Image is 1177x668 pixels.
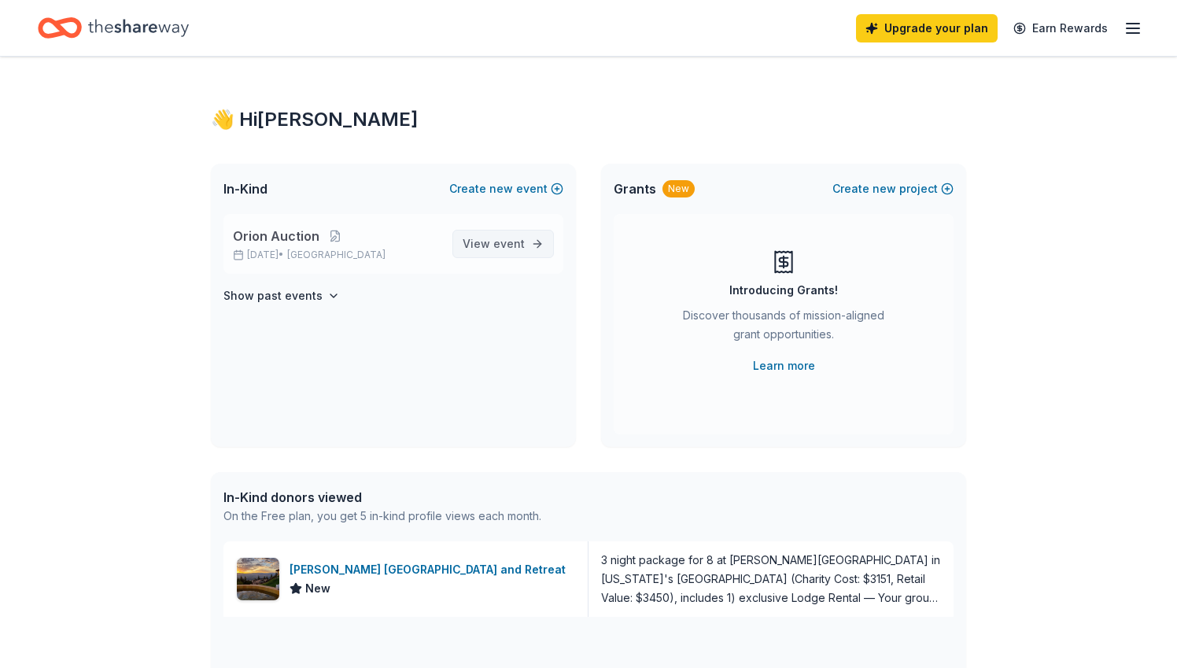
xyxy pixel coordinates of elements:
a: Home [38,9,189,46]
div: New [662,180,695,197]
button: Show past events [223,286,340,305]
span: New [305,579,330,598]
a: Earn Rewards [1004,14,1117,42]
span: View [463,234,525,253]
span: Orion Auction [233,227,319,245]
a: Upgrade your plan [856,14,998,42]
img: Image for Downing Mountain Lodge and Retreat [237,558,279,600]
span: event [493,237,525,250]
span: new [489,179,513,198]
h4: Show past events [223,286,323,305]
button: Createnewevent [449,179,563,198]
p: [DATE] • [233,249,440,261]
a: View event [452,230,554,258]
div: Introducing Grants! [729,281,838,300]
span: new [873,179,896,198]
span: Grants [614,179,656,198]
span: [GEOGRAPHIC_DATA] [287,249,386,261]
div: [PERSON_NAME] [GEOGRAPHIC_DATA] and Retreat [290,560,572,579]
div: 👋 Hi [PERSON_NAME] [211,107,966,132]
div: 3 night package for 8 at [PERSON_NAME][GEOGRAPHIC_DATA] in [US_STATE]'s [GEOGRAPHIC_DATA] (Charit... [601,551,941,607]
div: In-Kind donors viewed [223,488,541,507]
a: Learn more [753,356,815,375]
button: Createnewproject [832,179,954,198]
div: Discover thousands of mission-aligned grant opportunities. [677,306,891,350]
span: In-Kind [223,179,267,198]
div: On the Free plan, you get 5 in-kind profile views each month. [223,507,541,526]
